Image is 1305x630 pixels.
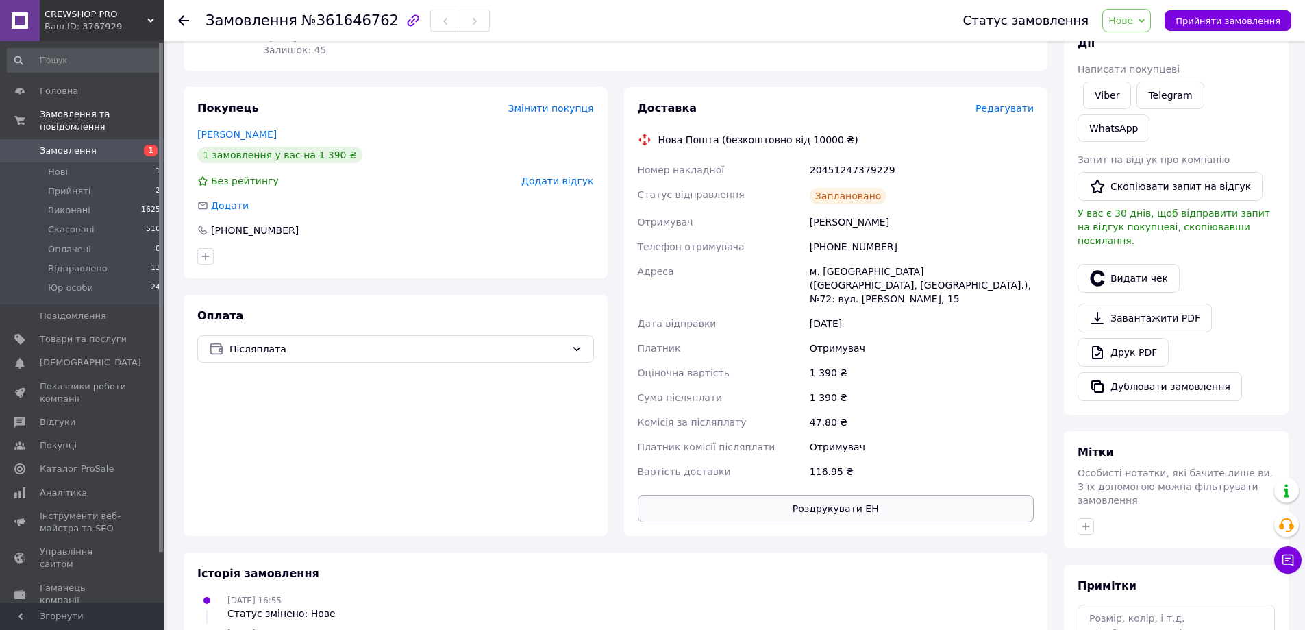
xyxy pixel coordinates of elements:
[197,567,319,580] span: Історія замовлення
[807,410,1036,435] div: 47.80 ₴
[156,185,160,197] span: 2
[1083,82,1131,109] a: Viber
[144,145,158,156] span: 1
[197,101,259,114] span: Покупець
[975,103,1034,114] span: Редагувати
[1078,36,1095,49] span: Дії
[807,336,1036,361] div: Отримувач
[1078,264,1180,293] button: Видати чек
[48,166,68,178] span: Нові
[1176,16,1280,26] span: Прийняти замовлення
[206,12,297,29] span: Замовлення
[211,175,279,186] span: Без рейтингу
[227,607,336,620] div: Статус змінено: Нове
[807,234,1036,259] div: [PHONE_NUMBER]
[807,311,1036,336] div: [DATE]
[146,223,160,236] span: 510
[40,463,114,475] span: Каталог ProSale
[40,380,127,405] span: Показники роботи компанії
[963,14,1089,27] div: Статус замовлення
[638,466,731,477] span: Вартість доставки
[638,101,697,114] span: Доставка
[807,435,1036,459] div: Отримувач
[141,204,160,217] span: 1625
[48,243,91,256] span: Оплачені
[48,263,108,275] span: Відправлено
[1078,208,1270,246] span: У вас є 30 днів, щоб відправити запит на відгук покупцеві, скопіювавши посилання.
[263,45,326,56] span: Залишок: 45
[508,103,594,114] span: Змінити покупця
[638,367,730,378] span: Оціночна вартість
[178,14,189,27] div: Повернутися назад
[638,266,674,277] span: Адреса
[807,259,1036,311] div: м. [GEOGRAPHIC_DATA] ([GEOGRAPHIC_DATA], [GEOGRAPHIC_DATA].), №72: вул. [PERSON_NAME], 15
[48,223,95,236] span: Скасовані
[638,441,775,452] span: Платник комісії післяплати
[229,341,566,356] span: Післяплата
[197,309,243,322] span: Оплата
[638,241,745,252] span: Телефон отримувача
[1078,372,1242,401] button: Дублювати замовлення
[40,510,127,535] span: Інструменти веб-майстра та SEO
[521,175,593,186] span: Додати відгук
[156,166,160,178] span: 1
[807,158,1036,182] div: 20451247379229
[40,108,164,133] span: Замовлення та повідомлення
[45,8,147,21] span: CREWSHOP PRO
[1078,579,1136,592] span: Примітки
[197,147,362,163] div: 1 замовлення у вас на 1 390 ₴
[1274,546,1302,574] button: Чат з покупцем
[1078,468,1273,506] span: Особисті нотатки, які бачите лише ви. З їх допомогою можна фільтрувати замовлення
[1078,304,1212,332] a: Завантажити PDF
[1078,114,1149,142] a: WhatsApp
[40,439,77,452] span: Покупці
[40,145,97,157] span: Замовлення
[1078,338,1169,367] a: Друк PDF
[40,356,141,369] span: [DEMOGRAPHIC_DATA]
[1078,446,1114,459] span: Мітки
[227,596,282,605] span: [DATE] 16:55
[638,189,745,200] span: Статус відправлення
[210,223,300,237] div: [PHONE_NUMBER]
[638,217,693,228] span: Отримувач
[807,459,1036,484] div: 116.95 ₴
[807,385,1036,410] div: 1 390 ₴
[48,282,93,294] span: Юр особи
[48,185,90,197] span: Прийняті
[810,188,887,204] div: Заплановано
[638,343,681,354] span: Платник
[655,133,862,147] div: Нова Пошта (безкоштовно від 10000 ₴)
[45,21,164,33] div: Ваш ID: 3767929
[638,392,723,403] span: Сума післяплати
[638,495,1034,522] button: Роздрукувати ЕН
[40,310,106,322] span: Повідомлення
[40,416,75,428] span: Відгуки
[807,210,1036,234] div: [PERSON_NAME]
[151,263,160,275] span: 13
[1108,15,1133,26] span: Нове
[197,129,277,140] a: [PERSON_NAME]
[40,333,127,346] span: Товари та послуги
[638,417,747,428] span: Комісія за післяплату
[40,85,78,97] span: Головна
[211,200,249,211] span: Додати
[1165,10,1291,31] button: Прийняти замовлення
[1078,154,1230,165] span: Запит на відгук про компанію
[1136,82,1204,109] a: Telegram
[301,12,399,29] span: №361646762
[156,243,160,256] span: 0
[807,361,1036,385] div: 1 390 ₴
[40,487,87,499] span: Аналітика
[40,582,127,607] span: Гаманець компанії
[40,546,127,570] span: Управління сайтом
[48,204,90,217] span: Виконані
[638,165,725,175] span: Номер накладної
[638,318,717,329] span: Дата відправки
[1078,64,1180,75] span: Написати покупцеві
[7,48,162,73] input: Пошук
[151,282,160,294] span: 24
[1078,172,1263,201] button: Скопіювати запит на відгук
